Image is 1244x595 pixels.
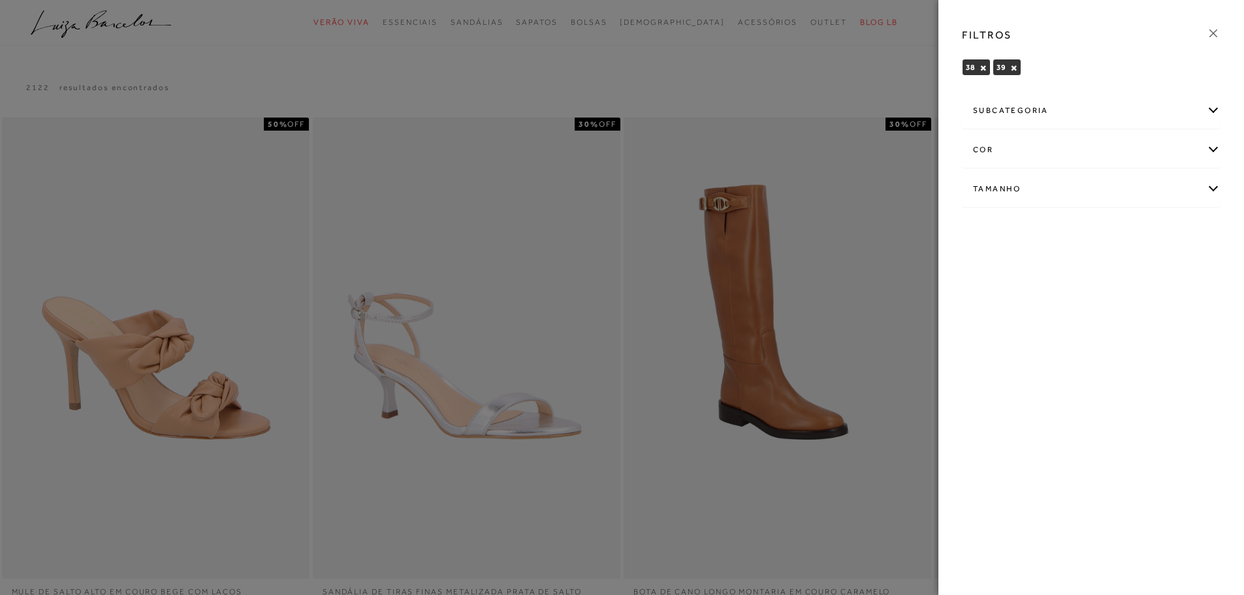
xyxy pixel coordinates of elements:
span: 38 [966,63,975,72]
div: cor [963,133,1220,167]
span: 39 [997,63,1006,72]
button: 39 Close [1010,63,1017,72]
h3: FILTROS [962,27,1012,42]
div: Tamanho [963,172,1220,206]
button: 38 Close [980,63,987,72]
div: subcategoria [963,93,1220,128]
